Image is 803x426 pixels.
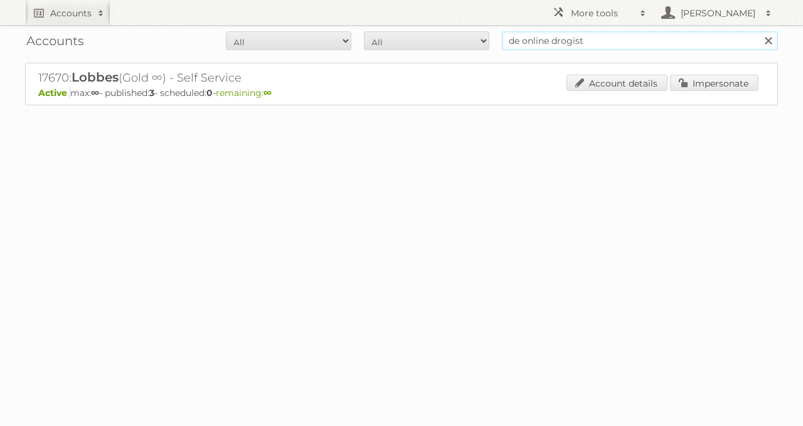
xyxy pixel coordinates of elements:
a: Impersonate [670,75,758,91]
strong: ∞ [91,87,99,99]
a: Account details [566,75,667,91]
span: Active [38,87,70,99]
strong: 0 [206,87,213,99]
span: Lobbes [72,70,119,85]
h2: More tools [571,7,634,19]
strong: ∞ [263,87,272,99]
h2: 17670: (Gold ∞) - Self Service [38,70,477,86]
strong: 3 [149,87,154,99]
p: max: - published: - scheduled: - [38,87,765,99]
span: remaining: [216,87,272,99]
h2: [PERSON_NAME] [678,7,759,19]
h2: Accounts [50,7,92,19]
